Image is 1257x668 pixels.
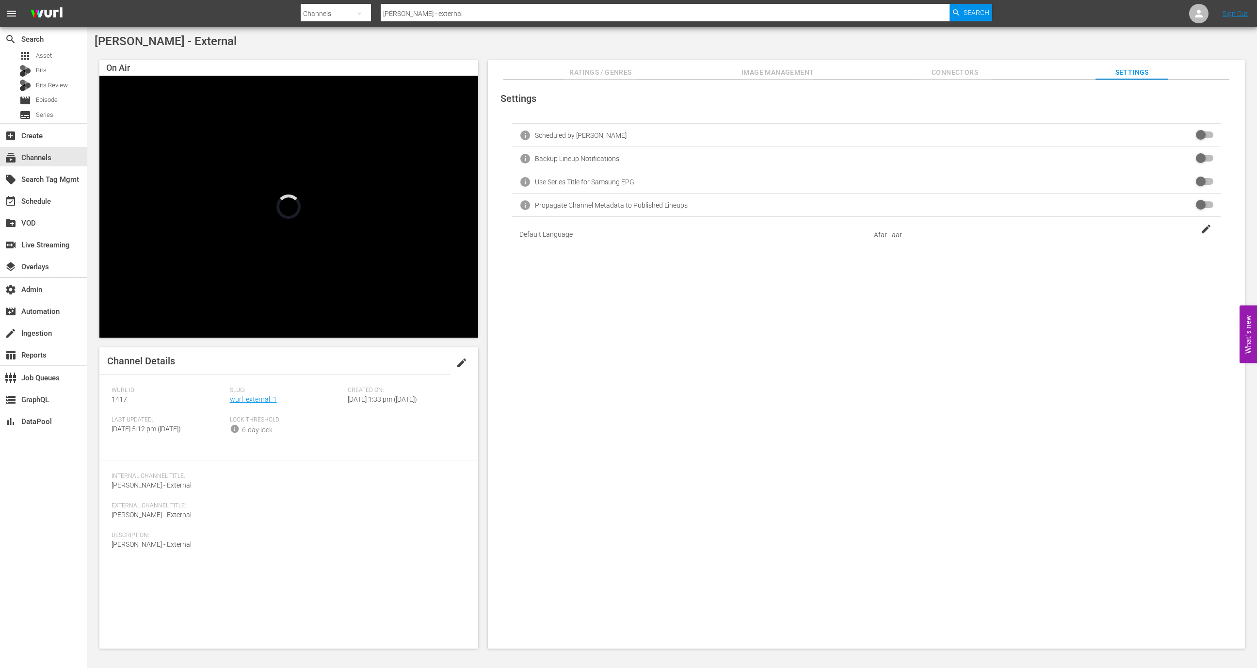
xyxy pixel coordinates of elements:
[5,372,16,384] span: Job Queues
[519,230,573,238] span: Default Language
[112,416,225,424] span: Last Updated:
[19,95,31,106] span: Episode
[5,284,16,295] span: Admin
[950,4,992,21] button: Search
[5,196,16,207] span: Schedule
[450,351,473,375] button: edit
[5,349,16,361] span: Reports
[535,131,627,139] div: Scheduled by [PERSON_NAME]
[112,481,192,489] span: [PERSON_NAME] - External
[348,395,417,403] span: [DATE] 1:33 pm ([DATE])
[519,199,531,211] span: info
[112,387,225,394] span: Wurl ID:
[741,66,814,79] span: Image Management
[36,95,58,105] span: Episode
[5,416,16,427] span: DataPool
[535,201,688,209] div: Propagate Channel Metadata to Published Lineups
[578,217,1199,240] div: Afar - aar
[230,395,277,403] a: wurl_external_1
[112,425,181,433] span: [DATE] 5:12 pm ([DATE])
[5,394,16,406] span: GraphQL
[230,416,343,424] span: Lock Threshold:
[23,2,70,25] img: ans4CAIJ8jUAAAAAAAAAAAAAAAAAAAAAAAAgQb4GAAAAAAAAAAAAAAAAAAAAAAAAJMjXAAAAAAAAAAAAAAAAAAAAAAAAgAT5G...
[106,63,130,73] span: On Air
[1240,305,1257,363] button: Open Feedback Widget
[19,80,31,91] div: Bits Review
[5,174,16,185] span: Search Tag Mgmt
[5,239,16,251] span: Live Streaming
[564,66,637,79] span: Ratings / Genres
[1096,66,1168,79] span: Settings
[500,93,536,104] span: Settings
[112,511,192,519] span: [PERSON_NAME] - External
[112,540,192,548] span: [PERSON_NAME] - External
[519,153,531,164] span: info
[5,306,16,317] span: Automation
[112,502,461,510] span: External Channel Title:
[19,109,31,121] span: Series
[107,355,175,367] span: Channel Details
[5,217,16,229] span: VOD
[535,155,619,163] div: Backup Lineup Notifications
[535,178,634,186] div: Use Series Title for Samsung EPG
[230,387,343,394] span: Slug:
[964,4,989,21] span: Search
[5,327,16,339] span: Ingestion
[519,176,531,188] span: info
[5,33,16,45] span: Search
[36,65,47,75] span: Bits
[19,50,31,62] span: Asset
[6,8,17,19] span: menu
[36,110,53,120] span: Series
[519,130,531,141] span: info
[919,66,991,79] span: Connectors
[242,425,273,435] div: 6-day lock
[112,395,127,403] span: 1417
[5,261,16,273] span: Overlays
[348,387,461,394] span: Created On:
[1223,10,1248,17] a: Sign Out
[36,81,68,90] span: Bits Review
[19,65,31,77] div: Bits
[5,152,16,163] span: Channels
[5,130,16,142] span: Create
[112,532,461,539] span: Description:
[95,34,237,48] span: [PERSON_NAME] - External
[230,424,240,434] span: info
[99,76,478,338] div: Video Player
[112,472,461,480] span: Internal Channel Title:
[36,51,52,61] span: Asset
[456,357,467,369] span: edit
